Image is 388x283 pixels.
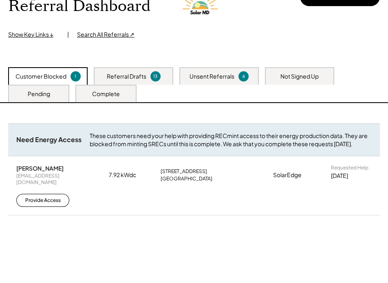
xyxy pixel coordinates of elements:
[331,165,368,171] div: Requested Help
[77,31,134,39] div: Search All Referrals ↗
[152,73,159,79] div: 13
[161,168,262,175] div: [STREET_ADDRESS]
[92,90,120,98] div: Complete
[8,31,59,39] div: Show Key Links ↓
[16,136,82,144] div: Need Energy Access
[15,72,66,81] div: Customer Blocked
[161,176,262,182] div: [GEOGRAPHIC_DATA]
[273,171,320,179] div: SolarEdge
[240,73,247,79] div: 6
[16,173,98,185] div: [EMAIL_ADDRESS][DOMAIN_NAME]
[190,72,234,81] div: Unsent Referrals
[72,73,79,79] div: 1
[67,31,69,39] div: |
[90,132,372,148] div: These customers need your help with providing RECmint access to their energy production data. The...
[16,165,90,172] div: [PERSON_NAME]
[107,72,146,81] div: Referral Drafts
[331,172,348,180] div: [DATE]
[109,171,150,179] div: 7.92 kWdc
[28,90,50,98] div: Pending
[280,72,319,81] div: Not Signed Up
[16,194,69,207] button: Provide Access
